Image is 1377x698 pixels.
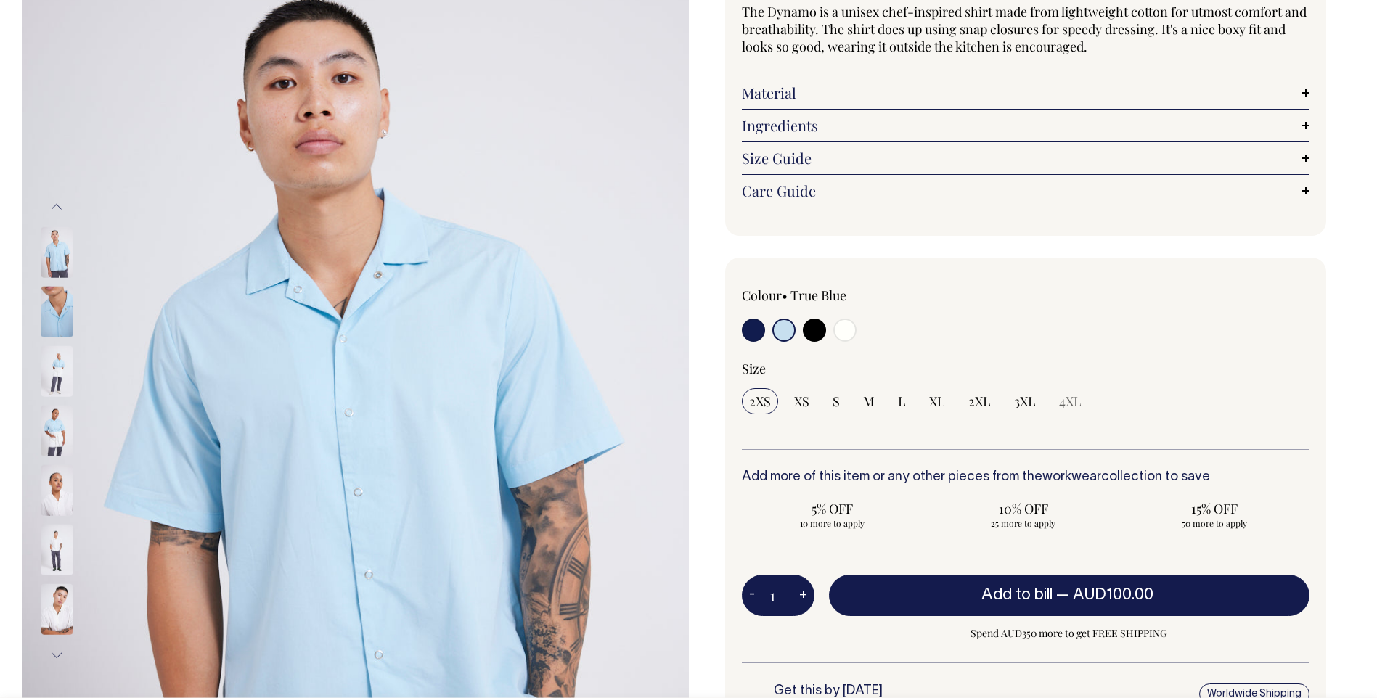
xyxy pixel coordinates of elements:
input: L [891,388,913,414]
a: Care Guide [742,182,1310,200]
span: Spend AUD350 more to get FREE SHIPPING [829,625,1310,642]
span: 3XL [1014,393,1036,410]
label: True Blue [790,287,846,304]
input: 5% OFF 10 more to apply [742,496,924,533]
div: Colour [742,287,969,304]
img: true-blue [41,287,73,337]
span: The Dynamo is a unisex chef-inspired shirt made from lightweight cotton for utmost comfort and br... [742,3,1307,55]
input: 2XS [742,388,778,414]
span: XL [929,393,945,410]
input: XL [922,388,952,414]
span: 25 more to apply [939,517,1107,529]
span: • [782,287,788,304]
span: 10% OFF [939,500,1107,517]
span: — [1056,588,1157,602]
input: XS [787,388,817,414]
h6: Add more of this item or any other pieces from the collection to save [742,470,1310,485]
span: 15% OFF [1130,500,1298,517]
input: S [825,388,847,414]
span: 4XL [1059,393,1082,410]
input: 15% OFF 50 more to apply [1123,496,1305,533]
button: Next [46,639,68,672]
span: XS [794,393,809,410]
a: Material [742,84,1310,102]
span: Add to bill [981,588,1053,602]
button: + [792,581,814,610]
button: Add to bill —AUD100.00 [829,575,1310,615]
img: true-blue [41,227,73,278]
input: 10% OFF 25 more to apply [932,496,1114,533]
button: - [742,581,762,610]
span: 5% OFF [749,500,917,517]
span: 50 more to apply [1130,517,1298,529]
input: 4XL [1052,388,1089,414]
span: L [898,393,906,410]
img: off-white [41,525,73,575]
input: 2XL [961,388,998,414]
input: 3XL [1007,388,1043,414]
a: Size Guide [742,149,1310,167]
img: true-blue [41,406,73,456]
span: 2XL [968,393,991,410]
img: true-blue [41,346,73,397]
span: 2XS [749,393,771,410]
span: S [833,393,840,410]
span: AUD100.00 [1073,588,1153,602]
img: off-white [41,584,73,635]
a: workwear [1042,471,1101,483]
a: Ingredients [742,117,1310,134]
div: Size [742,360,1310,377]
span: 10 more to apply [749,517,917,529]
input: M [856,388,882,414]
img: off-white [41,465,73,516]
button: Previous [46,190,68,223]
span: M [863,393,875,410]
